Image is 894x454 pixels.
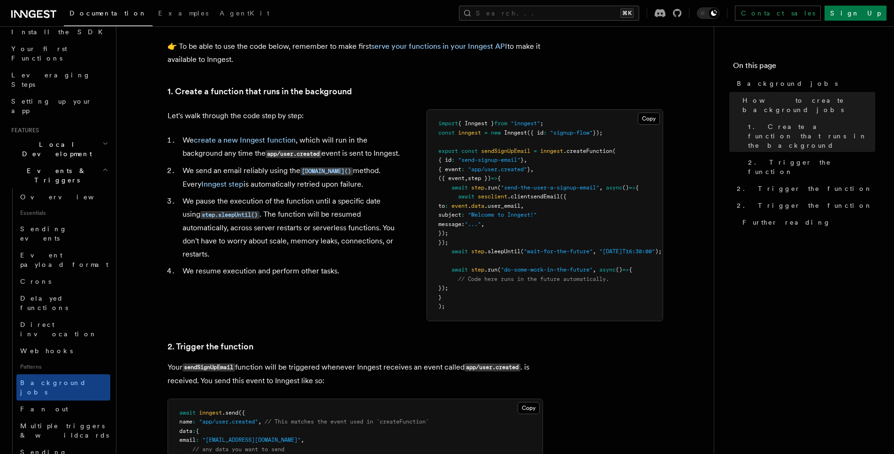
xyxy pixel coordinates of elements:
[438,166,461,173] span: { event
[733,180,875,197] a: 2. Trigger the function
[511,120,540,127] span: "inngest"
[16,342,110,359] a: Webhooks
[199,409,222,416] span: inngest
[201,180,244,189] a: Inngest step
[196,437,199,443] span: :
[200,211,260,219] code: step.sleepUntil()
[491,175,497,182] span: =>
[563,148,612,154] span: .createFunction
[599,248,655,255] span: "[DATE]T16:30:00"
[180,265,404,278] li: We resume execution and perform other tasks.
[494,120,507,127] span: from
[518,402,540,414] button: Copy
[192,428,196,434] span: :
[458,157,520,163] span: "send-signup-email"
[622,266,629,273] span: =>
[484,203,520,209] span: .user_email
[438,212,461,218] span: subject
[20,379,86,396] span: Background jobs
[438,120,458,127] span: import
[616,266,622,273] span: ()
[468,175,491,182] span: step })
[622,184,629,191] span: ()
[8,40,110,67] a: Your first Functions
[200,210,260,219] a: step.sleepUntil()
[180,164,404,191] li: We send an email reliably using the method. Every is automatically retried upon failure.
[8,67,110,93] a: Leveraging Steps
[180,195,404,261] li: We pause the execution of the function until a specific date using . The function will be resumed...
[69,9,147,17] span: Documentation
[438,285,448,291] span: });
[438,221,465,227] span: message:
[194,136,296,144] a: create a new Inngest function
[438,294,442,301] span: }
[301,437,304,443] span: ,
[606,184,622,191] span: async
[501,266,593,273] span: "do-some-work-in-the-future"
[8,136,110,162] button: Local Development
[451,266,468,273] span: await
[744,154,875,180] a: 2. Trigger the function
[638,113,660,125] button: Copy
[179,428,192,434] span: data
[697,8,719,19] button: Toggle dark mode
[16,273,110,290] a: Crons
[540,120,543,127] span: ;
[300,167,353,175] code: [DOMAIN_NAME]()
[300,166,353,175] a: [DOMAIN_NAME]()
[20,347,73,355] span: Webhooks
[599,266,616,273] span: async
[20,251,108,268] span: Event payload format
[458,193,474,200] span: await
[180,134,404,160] li: We , which will run in the background any time the event is sent to Inngest.
[16,374,110,401] a: Background jobs
[507,193,560,200] span: .clientsendEmail
[438,148,458,154] span: export
[438,175,465,182] span: ({ event
[196,428,199,434] span: {
[16,189,110,205] a: Overview
[258,418,261,425] span: ,
[543,129,547,136] span: :
[20,278,51,285] span: Crons
[737,184,872,193] span: 2. Trigger the function
[8,127,39,134] span: Features
[192,418,196,425] span: :
[438,203,445,209] span: to
[530,166,534,173] span: ,
[629,266,632,273] span: {
[445,203,448,209] span: :
[168,340,253,353] a: 2. Trigger the function
[183,363,235,371] code: sendSignUpEmail
[484,266,497,273] span: .run
[265,418,429,425] span: // This matches the event used in `createFunction`
[497,175,501,182] span: {
[825,6,886,21] a: Sign Up
[11,98,92,114] span: Setting up your app
[20,405,68,413] span: Fan out
[179,437,196,443] span: email
[733,75,875,92] a: Background jobs
[739,214,875,231] a: Further reading
[484,129,488,136] span: =
[8,23,110,40] a: Install the SDK
[8,93,110,119] a: Setting up your app
[481,221,484,227] span: ,
[266,150,321,158] code: app/user.created
[527,166,530,173] span: }
[458,129,481,136] span: inngest
[491,129,501,136] span: new
[451,248,468,255] span: await
[451,184,468,191] span: await
[8,162,110,189] button: Events & Triggers
[465,363,520,371] code: app/user.created
[16,417,110,444] a: Multiple triggers & wildcards
[620,8,634,18] kbd: ⌘K
[64,3,153,26] a: Documentation
[527,129,543,136] span: ({ id
[8,166,102,185] span: Events & Triggers
[748,122,875,150] span: 1. Create a function that runs in the background
[20,193,117,201] span: Overview
[168,85,352,98] a: 1. Create a function that runs in the background
[629,184,635,191] span: =>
